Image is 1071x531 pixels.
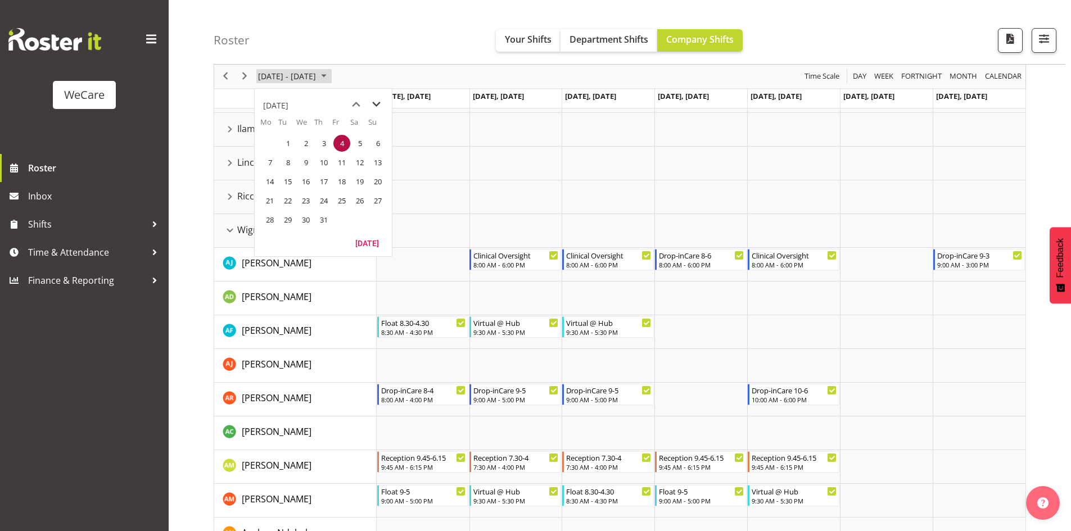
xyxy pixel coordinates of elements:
span: [PERSON_NAME] [242,257,311,269]
th: Sa [350,117,368,134]
span: Friday, July 25, 2025 [333,192,350,209]
div: Float 8.30-4.30 [381,317,466,328]
span: Friday, July 18, 2025 [333,173,350,190]
button: Department Shifts [561,29,657,52]
span: [PERSON_NAME] [242,291,311,303]
div: 8:00 AM - 6:00 PM [566,260,651,269]
div: Virtual @ Hub [473,485,558,497]
div: Andrea Ramirez"s event - Drop-inCare 9-5 Begin From Wednesday, July 2, 2025 at 9:00:00 AM GMT+12:... [562,384,654,405]
div: 10:00 AM - 6:00 PM [752,395,837,404]
span: [PERSON_NAME] [242,358,311,370]
span: Your Shifts [505,33,552,46]
td: AJ Jones resource [214,248,377,282]
div: Ashley Mendoza"s event - Virtual @ Hub Begin From Friday, July 4, 2025 at 9:30:00 AM GMT+12:00 En... [748,485,839,506]
span: Time & Attendance [28,244,146,261]
span: Tuesday, July 22, 2025 [279,192,296,209]
div: Antonia Mao"s event - Reception 9.45-6.15 Begin From Friday, July 4, 2025 at 9:45:00 AM GMT+12:00... [748,451,839,473]
td: Andrew Casburn resource [214,416,377,450]
div: title [263,94,288,117]
th: Fr [332,117,350,134]
span: Saturday, July 5, 2025 [351,135,368,152]
span: Wednesday, July 23, 2025 [297,192,314,209]
button: Feedback - Show survey [1050,227,1071,303]
span: Day [852,70,867,84]
span: Thursday, July 10, 2025 [315,154,332,171]
div: AJ Jones"s event - Clinical Oversight Begin From Wednesday, July 2, 2025 at 8:00:00 AM GMT+12:00 ... [562,249,654,270]
div: Reception 9.45-6.15 [752,452,837,463]
a: [PERSON_NAME] [242,290,311,303]
span: [DATE], [DATE] [379,91,431,101]
a: [PERSON_NAME] [242,459,311,472]
a: [PERSON_NAME] [242,492,311,506]
div: AJ Jones"s event - Drop-inCare 9-3 Begin From Sunday, July 6, 2025 at 9:00:00 AM GMT+12:00 Ends A... [933,249,1025,270]
div: 8:00 AM - 6:00 PM [659,260,744,269]
td: Andrea Ramirez resource [214,383,377,416]
span: Friday, July 11, 2025 [333,154,350,171]
span: Lincoln [237,156,268,169]
span: Wednesday, July 2, 2025 [297,135,314,152]
button: July 2025 [256,70,332,84]
div: 9:00 AM - 5:00 PM [473,395,558,404]
td: Friday, July 4, 2025 [332,134,350,153]
h4: Roster [214,34,250,47]
button: Filter Shifts [1032,28,1056,53]
span: Tuesday, July 8, 2025 [279,154,296,171]
span: Tuesday, July 15, 2025 [279,173,296,190]
span: Monday, July 14, 2025 [261,173,278,190]
span: Sunday, July 27, 2025 [369,192,386,209]
div: Reception 7.30-4 [473,452,558,463]
span: Ilam [237,122,255,135]
span: Sunday, July 20, 2025 [369,173,386,190]
span: Sunday, July 6, 2025 [369,135,386,152]
div: Drop-inCare 8-4 [381,384,466,396]
div: 9:45 AM - 6:15 PM [381,462,466,471]
div: next period [235,65,254,88]
td: Aleea Devenport resource [214,282,377,315]
div: 9:30 AM - 5:30 PM [566,328,651,337]
a: [PERSON_NAME] [242,357,311,371]
div: Float 8.30-4.30 [566,485,651,497]
a: [PERSON_NAME] [242,425,311,438]
span: Shifts [28,216,146,233]
th: We [296,117,314,134]
div: 8:30 AM - 4:30 PM [566,496,651,505]
div: Jun 30 - Jul 06, 2025 [254,65,333,88]
span: calendar [984,70,1023,84]
span: Tuesday, July 1, 2025 [279,135,296,152]
td: Amy Johannsen resource [214,349,377,383]
div: Alex Ferguson"s event - Virtual @ Hub Begin From Tuesday, July 1, 2025 at 9:30:00 AM GMT+12:00 En... [469,316,561,338]
div: AJ Jones"s event - Clinical Oversight Begin From Tuesday, July 1, 2025 at 8:00:00 AM GMT+12:00 En... [469,249,561,270]
div: 8:00 AM - 6:00 PM [473,260,558,269]
a: [PERSON_NAME] [242,256,311,270]
span: Time Scale [803,70,840,84]
div: Clinical Oversight [473,249,558,261]
div: Virtual @ Hub [473,317,558,328]
button: Download a PDF of the roster according to the set date range. [998,28,1023,53]
button: Month [983,70,1024,84]
th: Tu [278,117,296,134]
div: Andrea Ramirez"s event - Drop-inCare 10-6 Begin From Friday, July 4, 2025 at 10:00:00 AM GMT+12:0... [748,384,839,405]
button: next month [366,94,386,115]
div: Drop-inCare 9-5 [566,384,651,396]
div: 7:30 AM - 4:00 PM [566,462,651,471]
span: [DATE], [DATE] [751,91,802,101]
td: Wigram resource [214,214,377,248]
span: [DATE], [DATE] [565,91,616,101]
span: Company Shifts [666,33,734,46]
div: 9:30 AM - 5:30 PM [752,496,837,505]
th: Th [314,117,332,134]
div: 9:00 AM - 5:00 PM [659,496,744,505]
button: Timeline Month [948,70,979,84]
div: 9:00 AM - 3:00 PM [937,260,1022,269]
div: Antonia Mao"s event - Reception 7.30-4 Begin From Tuesday, July 1, 2025 at 7:30:00 AM GMT+12:00 E... [469,451,561,473]
span: Thursday, July 31, 2025 [315,211,332,228]
div: Clinical Oversight [752,249,837,261]
button: Time Scale [803,70,842,84]
span: Week [873,70,894,84]
span: Friday, July 4, 2025 [333,135,350,152]
div: 9:30 AM - 5:30 PM [473,496,558,505]
span: [PERSON_NAME] [242,459,311,471]
div: Reception 7.30-4 [566,452,651,463]
span: [DATE], [DATE] [843,91,894,101]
